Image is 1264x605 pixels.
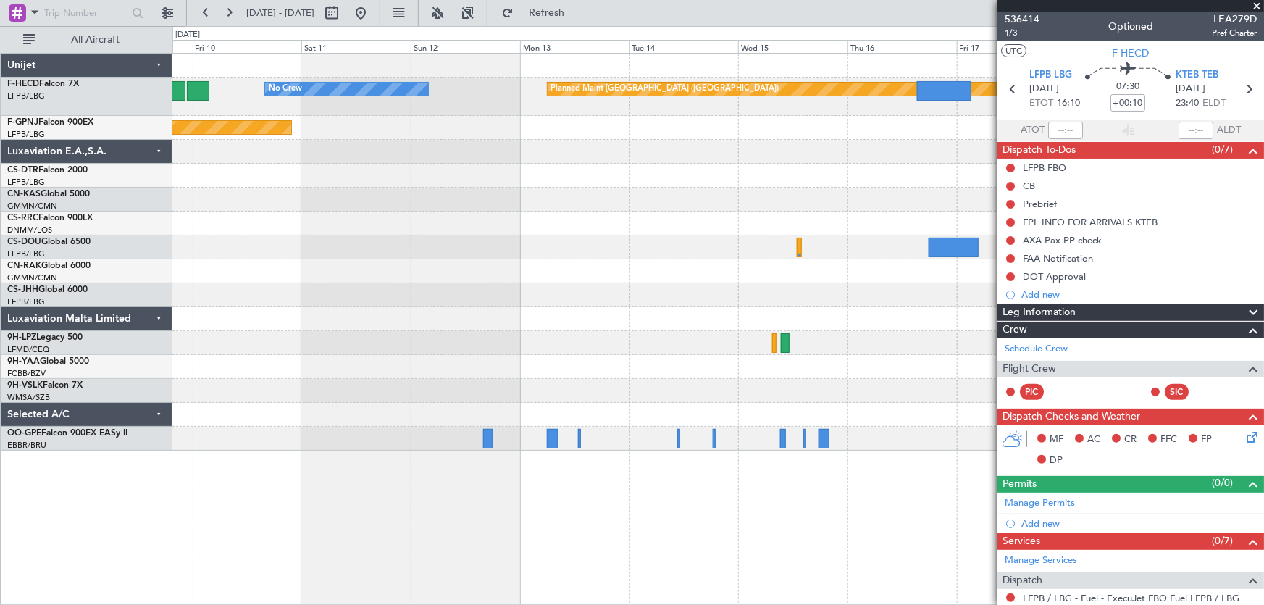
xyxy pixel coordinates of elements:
span: [DATE] - [DATE] [246,7,314,20]
div: Add new [1021,517,1257,530]
span: 07:30 [1116,80,1139,94]
div: Sat 11 [301,40,411,53]
div: AXA Pax PP check [1023,234,1102,246]
div: Add new [1021,288,1257,301]
span: Leg Information [1003,304,1076,321]
span: Refresh [516,8,577,18]
a: GMMN/CMN [7,272,57,283]
span: F-HECD [1113,46,1150,61]
span: F-HECD [7,80,39,88]
div: - - [1047,385,1080,399]
span: 9H-LPZ [7,333,36,342]
span: LEA279D [1212,12,1257,27]
span: OO-GPE [7,429,41,438]
span: MF [1050,433,1063,447]
span: KTEB TEB [1176,68,1218,83]
span: Crew [1003,322,1027,338]
a: CS-DOUGlobal 6500 [7,238,91,246]
a: Manage Services [1005,554,1077,568]
span: Dispatch To-Dos [1003,142,1076,159]
span: 536414 [1005,12,1039,27]
a: LFPB/LBG [7,296,45,307]
a: CN-RAKGlobal 6000 [7,262,91,270]
span: [DATE] [1176,82,1205,96]
span: (0/7) [1212,142,1233,157]
span: 16:10 [1057,96,1080,111]
div: SIC [1165,384,1189,400]
span: CS-DTR [7,166,38,175]
span: All Aircraft [38,35,153,45]
a: 9H-YAAGlobal 5000 [7,357,89,366]
div: Tue 14 [629,40,739,53]
div: [DATE] [175,29,200,41]
span: Dispatch [1003,572,1042,589]
span: CS-DOU [7,238,41,246]
span: F-GPNJ [7,118,38,127]
span: Pref Charter [1212,27,1257,39]
div: Fri 10 [193,40,302,53]
a: LFPB / LBG - Fuel - ExecuJet FBO Fuel LFPB / LBG [1023,592,1239,604]
div: Sun 12 [411,40,520,53]
a: Schedule Crew [1005,342,1068,356]
div: Prebrief [1023,198,1057,210]
div: DOT Approval [1023,270,1086,283]
span: AC [1087,433,1100,447]
a: OO-GPEFalcon 900EX EASy II [7,429,127,438]
span: (0/0) [1212,475,1233,491]
a: WMSA/SZB [7,392,50,403]
span: ALDT [1217,123,1241,138]
span: Dispatch Checks and Weather [1003,409,1140,425]
span: Flight Crew [1003,361,1056,377]
button: Refresh [495,1,582,25]
span: CR [1124,433,1137,447]
span: 9H-YAA [7,357,40,366]
a: EBBR/BRU [7,440,46,451]
a: 9H-VSLKFalcon 7X [7,381,83,390]
div: FAA Notification [1023,252,1093,264]
div: CB [1023,180,1035,192]
div: Mon 13 [520,40,629,53]
span: ATOT [1021,123,1045,138]
input: Trip Number [44,2,127,24]
a: F-GPNJFalcon 900EX [7,118,93,127]
span: LFPB LBG [1029,68,1072,83]
div: LFPB FBO [1023,162,1066,174]
a: GMMN/CMN [7,201,57,212]
span: 1/3 [1005,27,1039,39]
div: Optioned [1108,20,1153,35]
span: FFC [1160,433,1177,447]
a: Manage Permits [1005,496,1075,511]
a: CS-RRCFalcon 900LX [7,214,93,222]
a: CS-JHHGlobal 6000 [7,285,88,294]
span: ETOT [1029,96,1053,111]
span: CS-RRC [7,214,38,222]
div: - - [1192,385,1225,399]
button: All Aircraft [16,28,157,51]
div: FPL INFO FOR ARRIVALS KTEB [1023,216,1158,228]
span: (0/7) [1212,533,1233,548]
a: LFPB/LBG [7,91,45,101]
span: CS-JHH [7,285,38,294]
span: Permits [1003,476,1037,493]
span: DP [1050,454,1063,468]
span: ELDT [1202,96,1226,111]
span: [DATE] [1029,82,1059,96]
div: Fri 17 [957,40,1066,53]
span: 23:40 [1176,96,1199,111]
a: LFPB/LBG [7,249,45,259]
button: UTC [1001,44,1026,57]
a: LFPB/LBG [7,129,45,140]
a: DNMM/LOS [7,225,52,235]
span: Services [1003,533,1040,550]
div: Wed 15 [738,40,847,53]
a: CN-KASGlobal 5000 [7,190,90,199]
a: CS-DTRFalcon 2000 [7,166,88,175]
span: 9H-VSLK [7,381,43,390]
span: CN-RAK [7,262,41,270]
a: LFMD/CEQ [7,344,49,355]
div: Thu 16 [847,40,957,53]
div: PIC [1020,384,1044,400]
a: F-HECDFalcon 7X [7,80,79,88]
a: FCBB/BZV [7,368,46,379]
div: No Crew [269,78,302,100]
